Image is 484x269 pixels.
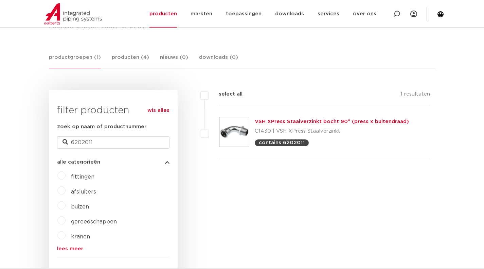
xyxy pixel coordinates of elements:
label: zoek op naam of productnummer [57,123,146,131]
img: Thumbnail for VSH XPress Staalverzinkt bocht 90° (press x buitendraad) [220,117,249,147]
a: buizen [71,204,89,209]
a: afsluiters [71,189,96,195]
a: lees meer [57,246,169,251]
p: contains 6202011 [259,140,305,145]
p: C1430 | VSH XPress Staalverzinkt [255,126,409,137]
a: downloads (0) [199,53,238,68]
a: nieuws (0) [160,53,188,68]
button: alle categorieën [57,159,169,165]
a: producten (4) [112,53,149,68]
a: VSH XPress Staalverzinkt bocht 90° (press x buitendraad) [255,119,409,124]
a: kranen [71,234,90,239]
a: gereedschappen [71,219,117,224]
input: zoeken [57,136,169,149]
h3: filter producten [57,104,169,117]
a: productgroepen (1) [49,53,101,68]
a: wis alles [147,106,169,115]
a: fittingen [71,174,94,180]
span: alle categorieën [57,159,100,165]
p: 1 resultaten [400,90,430,101]
label: select all [209,90,243,98]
